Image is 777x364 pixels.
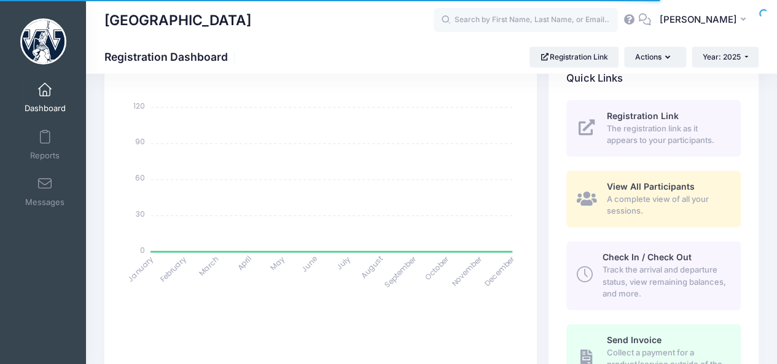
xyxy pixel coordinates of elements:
[423,253,451,282] tspan: October
[606,181,694,192] span: View All Participants
[104,50,238,63] h1: Registration Dashboard
[20,18,66,64] img: Westminster College
[25,104,66,114] span: Dashboard
[125,254,155,284] tspan: January
[299,254,319,274] tspan: June
[606,123,727,147] span: The registration link as it appears to your participants.
[25,198,64,208] span: Messages
[135,172,145,182] tspan: 60
[606,193,727,217] span: A complete view of all your sessions.
[606,335,661,345] span: Send Invoice
[606,110,678,121] span: Registration Link
[133,100,145,110] tspan: 120
[382,253,418,289] tspan: September
[659,13,736,26] span: [PERSON_NAME]
[566,241,741,310] a: Check In / Check Out Track the arrival and departure status, view remaining balances, and more.
[359,254,385,280] tspan: August
[603,264,727,300] span: Track the arrival and departure status, view remaining balances, and more.
[136,208,145,219] tspan: 30
[529,47,619,68] a: Registration Link
[197,254,221,278] tspan: March
[16,123,74,166] a: Reports
[624,47,685,68] button: Actions
[651,6,759,34] button: [PERSON_NAME]
[450,253,485,288] tspan: November
[30,150,60,161] span: Reports
[434,8,618,33] input: Search by First Name, Last Name, or Email...
[334,254,353,272] tspan: July
[140,244,145,255] tspan: 0
[566,61,622,96] h4: Quick Links
[703,52,741,61] span: Year: 2025
[235,253,254,271] tspan: April
[16,170,74,213] a: Messages
[104,6,251,34] h1: [GEOGRAPHIC_DATA]
[603,252,692,262] span: Check In / Check Out
[158,254,188,284] tspan: February
[566,171,741,227] a: View All Participants A complete view of all your sessions.
[482,253,517,288] tspan: December
[16,76,74,119] a: Dashboard
[566,100,741,157] a: Registration Link The registration link as it appears to your participants.
[692,47,759,68] button: Year: 2025
[268,254,286,272] tspan: May
[135,136,145,147] tspan: 90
